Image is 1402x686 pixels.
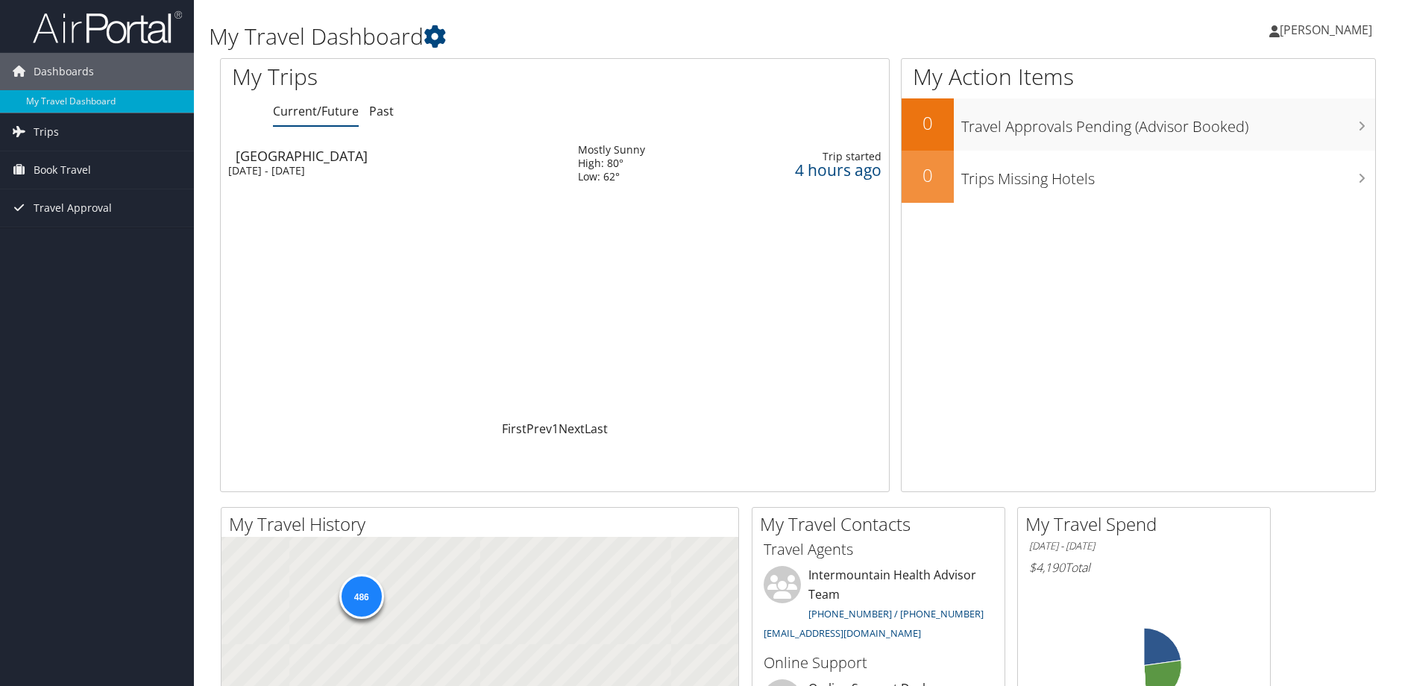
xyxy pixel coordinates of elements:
[902,110,954,136] h2: 0
[764,626,921,640] a: [EMAIL_ADDRESS][DOMAIN_NAME]
[526,421,552,437] a: Prev
[902,61,1375,92] h1: My Action Items
[229,512,738,537] h2: My Travel History
[559,421,585,437] a: Next
[1029,559,1065,576] span: $4,190
[808,607,984,620] a: [PHONE_NUMBER] / [PHONE_NUMBER]
[552,421,559,437] a: 1
[731,163,881,177] div: 4 hours ago
[731,150,881,163] div: Trip started
[764,652,993,673] h3: Online Support
[369,103,394,119] a: Past
[1269,7,1387,52] a: [PERSON_NAME]
[585,421,608,437] a: Last
[273,103,359,119] a: Current/Future
[1280,22,1372,38] span: [PERSON_NAME]
[902,151,1375,203] a: 0Trips Missing Hotels
[902,98,1375,151] a: 0Travel Approvals Pending (Advisor Booked)
[228,164,556,177] div: [DATE] - [DATE]
[34,53,94,90] span: Dashboards
[578,143,645,157] div: Mostly Sunny
[961,161,1375,189] h3: Trips Missing Hotels
[760,512,1005,537] h2: My Travel Contacts
[902,163,954,188] h2: 0
[961,109,1375,137] h3: Travel Approvals Pending (Advisor Booked)
[1025,512,1270,537] h2: My Travel Spend
[339,574,383,619] div: 486
[34,113,59,151] span: Trips
[756,566,1001,646] li: Intermountain Health Advisor Team
[34,151,91,189] span: Book Travel
[764,539,993,560] h3: Travel Agents
[1029,539,1259,553] h6: [DATE] - [DATE]
[1029,559,1259,576] h6: Total
[33,10,182,45] img: airportal-logo.png
[209,21,994,52] h1: My Travel Dashboard
[578,157,645,170] div: High: 80°
[236,149,563,163] div: [GEOGRAPHIC_DATA]
[34,189,112,227] span: Travel Approval
[578,170,645,183] div: Low: 62°
[232,61,600,92] h1: My Trips
[502,421,526,437] a: First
